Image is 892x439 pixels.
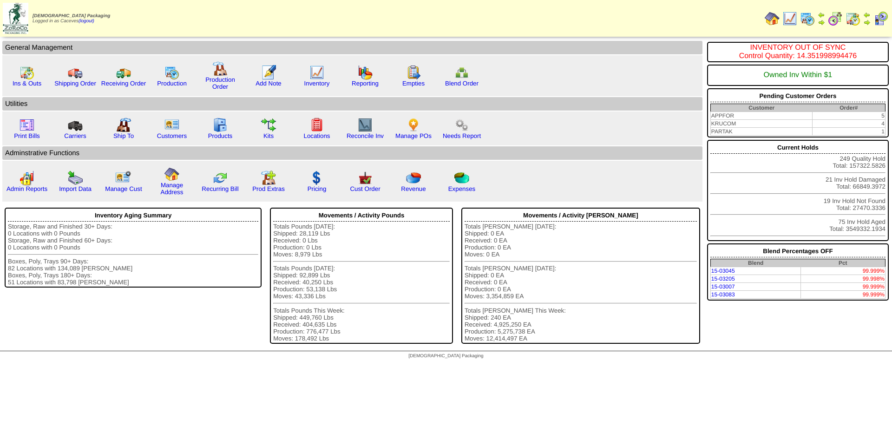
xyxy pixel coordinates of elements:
[33,13,110,19] span: [DEMOGRAPHIC_DATA] Packaging
[765,11,780,26] img: home.gif
[164,118,179,132] img: customers.gif
[256,80,282,87] a: Add Note
[782,11,797,26] img: line_graph.gif
[3,3,28,34] img: zoroco-logo-small.webp
[101,80,146,87] a: Receiving Order
[205,76,235,90] a: Production Order
[818,19,825,26] img: arrowright.gif
[13,80,41,87] a: Ins & Outs
[113,132,134,139] a: Ship To
[20,170,34,185] img: graph2.png
[308,185,327,192] a: Pricing
[873,11,888,26] img: calendarcustomer.gif
[445,80,479,87] a: Blend Order
[863,11,871,19] img: arrowleft.gif
[116,65,131,80] img: truck2.gif
[443,132,481,139] a: Needs Report
[252,185,285,192] a: Prod Extras
[7,185,47,192] a: Admin Reports
[800,259,885,267] th: Pct
[2,146,702,160] td: Adminstrative Functions
[358,65,373,80] img: graph.gif
[406,118,421,132] img: po.png
[68,170,83,185] img: import.gif
[213,170,228,185] img: reconcile.gif
[813,104,885,112] th: Order#
[818,11,825,19] img: arrowleft.gif
[408,354,483,359] span: [DEMOGRAPHIC_DATA] Packaging
[813,128,885,136] td: 1
[358,118,373,132] img: line_graph2.gif
[261,170,276,185] img: prodextras.gif
[261,65,276,80] img: orders.gif
[710,128,812,136] td: PARTAK
[64,132,86,139] a: Carriers
[710,142,885,154] div: Current Holds
[813,120,885,128] td: 4
[54,80,96,87] a: Shipping Order
[164,65,179,80] img: calendarprod.gif
[20,65,34,80] img: calendarinout.gif
[213,118,228,132] img: cabinet.gif
[261,118,276,132] img: workflow.gif
[116,118,131,132] img: factory2.gif
[2,97,702,111] td: Utilities
[347,132,384,139] a: Reconcile Inv
[710,112,812,120] td: APPFOR
[800,291,885,299] td: 99.999%
[79,19,94,24] a: (logout)
[846,11,860,26] img: calendarinout.gif
[33,13,110,24] span: Logged in as Caceves
[68,118,83,132] img: truck3.gif
[309,118,324,132] img: locations.gif
[465,223,697,342] div: Totals [PERSON_NAME] [DATE]: Shipped: 0 EA Received: 0 EA Production: 0 EA Moves: 0 EA Totals [PE...
[800,267,885,275] td: 99.999%
[454,65,469,80] img: network.png
[707,140,889,241] div: 249 Quality Hold Total: 157322.5826 21 Inv Hold Damaged Total: 66849.3972 19 Inv Hold Not Found T...
[711,268,735,274] a: 15-03045
[710,259,800,267] th: Blend
[14,132,40,139] a: Print Bills
[164,167,179,182] img: home.gif
[828,11,843,26] img: calendarblend.gif
[711,283,735,290] a: 15-03007
[800,283,885,291] td: 99.999%
[406,170,421,185] img: pie_chart.png
[710,104,812,112] th: Customer
[406,65,421,80] img: workorder.gif
[710,245,885,257] div: Blend Percentages OFF
[800,11,815,26] img: calendarprod.gif
[465,210,697,222] div: Movements / Activity [PERSON_NAME]
[304,80,330,87] a: Inventory
[350,185,380,192] a: Cust Order
[2,41,702,54] td: General Management
[105,185,142,192] a: Manage Cust
[161,182,184,196] a: Manage Address
[8,210,258,222] div: Inventory Aging Summary
[813,112,885,120] td: 5
[711,275,735,282] a: 15-03205
[213,61,228,76] img: factory.gif
[202,185,238,192] a: Recurring Bill
[68,65,83,80] img: truck.gif
[273,210,450,222] div: Movements / Activity Pounds
[358,170,373,185] img: cust_order.png
[263,132,274,139] a: Kits
[863,19,871,26] img: arrowright.gif
[157,132,187,139] a: Customers
[157,80,187,87] a: Production
[711,291,735,298] a: 15-03083
[710,90,885,102] div: Pending Customer Orders
[710,66,885,84] div: Owned Inv Within $1
[309,65,324,80] img: line_graph.gif
[8,223,258,286] div: Storage, Raw and Finished 30+ Days: 0 Locations with 0 Pounds Storage, Raw and Finished 60+ Days:...
[800,275,885,283] td: 99.998%
[208,132,233,139] a: Products
[395,132,432,139] a: Manage POs
[303,132,330,139] a: Locations
[454,170,469,185] img: pie_chart2.png
[710,120,812,128] td: KRUCOM
[59,185,92,192] a: Import Data
[309,170,324,185] img: dollar.gif
[710,44,885,60] div: INVENTORY OUT OF SYNC Control Quantity: 14.351998994476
